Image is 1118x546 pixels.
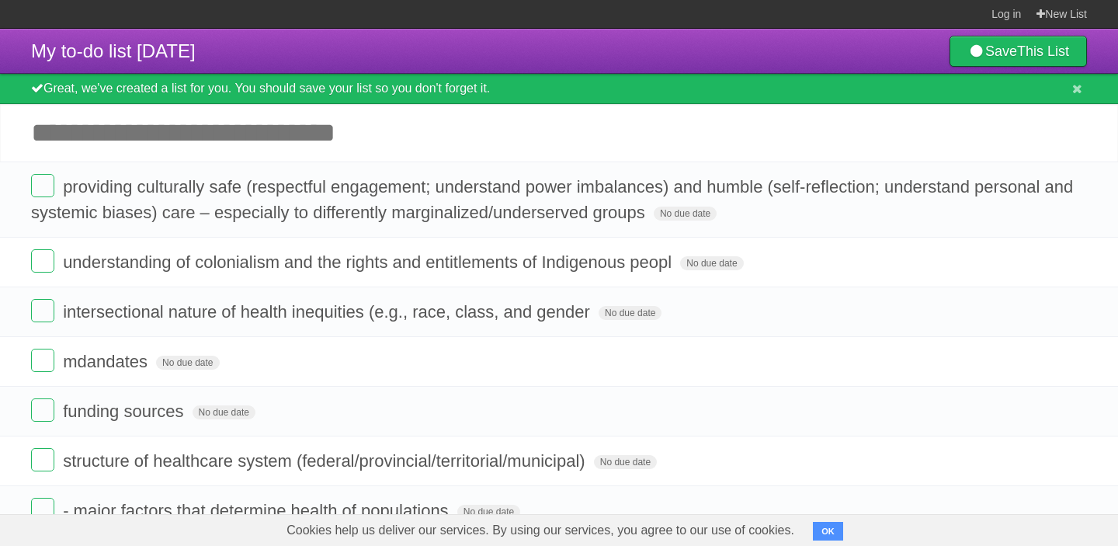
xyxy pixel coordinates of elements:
[599,306,661,320] span: No due date
[63,302,594,322] span: intersectional nature of health inequities (e.g., race, class, and gender
[31,177,1073,222] span: providing culturally safe (respectful engagement; understand power imbalances) and humble (self-r...
[31,299,54,322] label: Done
[654,207,717,221] span: No due date
[813,522,843,541] button: OK
[63,252,675,272] span: understanding of colonialism and the rights and entitlements of Indigenous peopl
[594,455,657,469] span: No due date
[31,349,54,372] label: Done
[156,356,219,370] span: No due date
[31,398,54,422] label: Done
[31,40,196,61] span: My to-do list [DATE]
[31,498,54,521] label: Done
[63,451,589,471] span: structure of healthcare system (federal/provincial/territorial/municipal)
[63,402,187,421] span: funding sources
[193,405,255,419] span: No due date
[31,249,54,273] label: Done
[31,448,54,471] label: Done
[457,505,520,519] span: No due date
[63,501,453,520] span: - major factors that determine health of populations
[950,36,1087,67] a: SaveThis List
[271,515,810,546] span: Cookies help us deliver our services. By using our services, you agree to our use of cookies.
[63,352,151,371] span: mdandates
[1017,43,1069,59] b: This List
[680,256,743,270] span: No due date
[31,174,54,197] label: Done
